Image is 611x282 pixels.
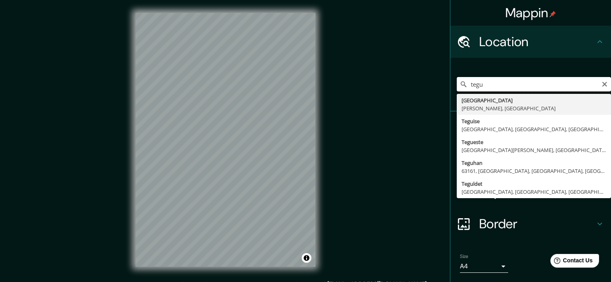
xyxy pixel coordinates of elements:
[302,253,311,263] button: Toggle attribution
[450,208,611,240] div: Border
[479,34,595,50] h4: Location
[601,80,608,87] button: Clear
[462,146,606,154] div: [GEOGRAPHIC_DATA][PERSON_NAME], [GEOGRAPHIC_DATA][PERSON_NAME], [GEOGRAPHIC_DATA]
[462,117,606,125] div: Teguise
[450,112,611,144] div: Pins
[462,104,606,112] div: [PERSON_NAME], [GEOGRAPHIC_DATA]
[462,180,606,188] div: Teguldet
[460,253,468,260] label: Size
[550,11,556,17] img: pin-icon.png
[450,176,611,208] div: Layout
[479,216,595,232] h4: Border
[462,159,606,167] div: Teguhan
[505,5,556,21] h4: Mappin
[462,138,606,146] div: Tegueste
[462,188,606,196] div: [GEOGRAPHIC_DATA], [GEOGRAPHIC_DATA], [GEOGRAPHIC_DATA]
[457,77,611,91] input: Pick your city or area
[450,144,611,176] div: Style
[479,184,595,200] h4: Layout
[539,251,602,273] iframe: Help widget launcher
[462,125,606,133] div: [GEOGRAPHIC_DATA], [GEOGRAPHIC_DATA], [GEOGRAPHIC_DATA]
[462,167,606,175] div: 63161, [GEOGRAPHIC_DATA], [GEOGRAPHIC_DATA], [GEOGRAPHIC_DATA], [GEOGRAPHIC_DATA]
[135,13,315,267] canvas: Map
[450,26,611,58] div: Location
[462,96,606,104] div: [GEOGRAPHIC_DATA]
[460,260,508,273] div: A4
